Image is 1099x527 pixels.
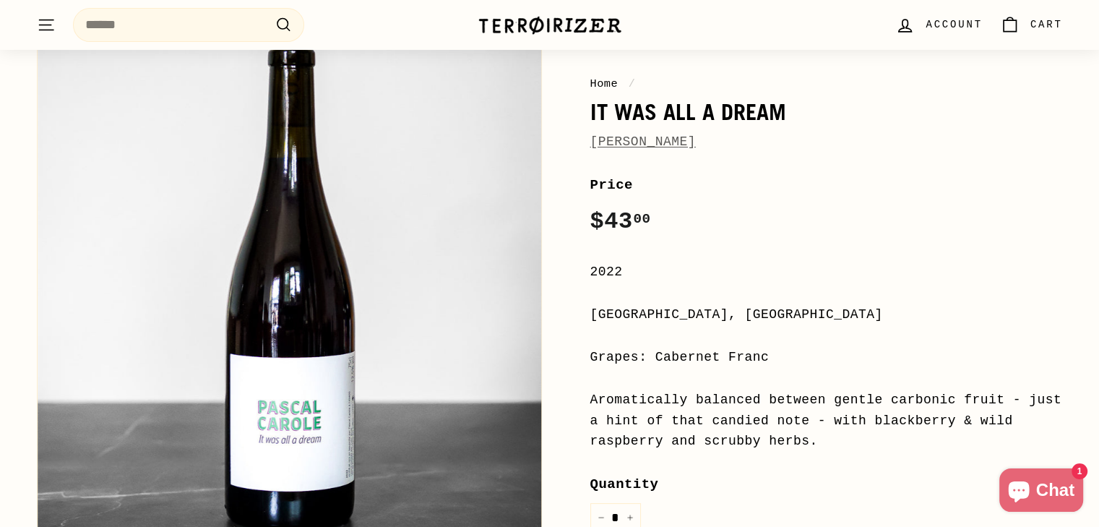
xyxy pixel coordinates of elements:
a: Cart [991,4,1072,46]
span: $43 [590,208,651,235]
a: Home [590,77,619,90]
nav: breadcrumbs [590,75,1063,93]
div: [GEOGRAPHIC_DATA], [GEOGRAPHIC_DATA] [590,304,1063,325]
inbox-online-store-chat: Shopify online store chat [995,468,1087,515]
a: Account [887,4,991,46]
span: / [625,77,639,90]
span: Cart [1030,17,1063,33]
a: [PERSON_NAME] [590,134,696,149]
sup: 00 [633,211,650,227]
label: Price [590,174,1063,196]
div: Aromatically balanced between gentle carbonic fruit - just a hint of that candied note - with bla... [590,390,1063,452]
span: Account [926,17,982,33]
label: Quantity [590,474,1063,495]
h1: It Was All A Dream [590,100,1063,124]
div: 2022 [590,262,1063,283]
div: Grapes: Cabernet Franc [590,347,1063,368]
